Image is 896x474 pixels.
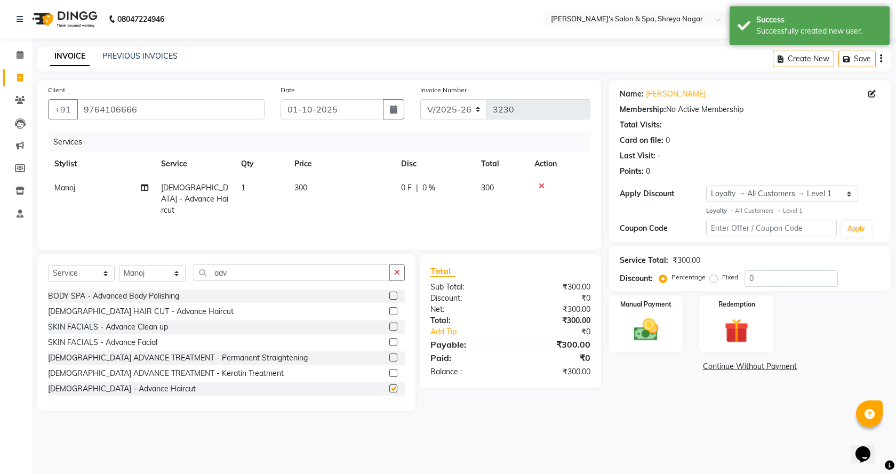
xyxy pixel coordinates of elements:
[510,304,598,315] div: ₹300.00
[102,51,178,61] a: PREVIOUS INVOICES
[422,282,510,293] div: Sub Total:
[422,182,435,194] span: 0 %
[706,206,880,215] div: All Customers → Level 1
[838,51,876,67] button: Save
[718,300,755,309] label: Redemption
[525,326,598,338] div: ₹0
[510,351,598,364] div: ₹0
[77,99,265,119] input: Search by Name/Mobile/Email/Code
[756,26,882,37] div: Successfully created new user.
[475,152,528,176] th: Total
[288,152,395,176] th: Price
[281,85,295,95] label: Date
[841,221,871,237] button: Apply
[27,4,100,34] img: logo
[235,152,288,176] th: Qty
[620,119,662,131] div: Total Visits:
[717,316,757,346] img: _gift.svg
[294,183,307,192] span: 300
[658,150,661,162] div: -
[620,223,707,234] div: Coupon Code
[422,304,510,315] div: Net:
[48,99,78,119] button: +91
[611,361,889,372] a: Continue Without Payment
[48,306,234,317] div: [DEMOGRAPHIC_DATA] HAIR CUT - Advance Haircut
[510,315,598,326] div: ₹300.00
[851,431,885,463] iframe: chat widget
[510,282,598,293] div: ₹300.00
[161,183,228,215] span: [DEMOGRAPHIC_DATA] - Advance Haircut
[773,51,834,67] button: Create New
[430,266,455,277] span: Total
[48,383,196,395] div: [DEMOGRAPHIC_DATA] - Advance Haircut
[620,104,666,115] div: Membership:
[510,366,598,377] div: ₹300.00
[756,14,882,26] div: Success
[194,264,390,281] input: Search or Scan
[416,182,418,194] span: |
[420,85,467,95] label: Invoice Number
[722,272,738,282] label: Fixed
[48,152,155,176] th: Stylist
[620,135,663,146] div: Card on file:
[528,152,590,176] th: Action
[422,315,510,326] div: Total:
[620,188,707,199] div: Apply Discount
[671,272,706,282] label: Percentage
[620,104,880,115] div: No Active Membership
[48,337,157,348] div: SKIN FACIALS - Advance Facial
[510,293,598,304] div: ₹0
[117,4,164,34] b: 08047224946
[48,368,284,379] div: [DEMOGRAPHIC_DATA] ADVANCE TREATMENT - Keratin Treatment
[646,166,650,177] div: 0
[481,183,494,192] span: 300
[155,152,235,176] th: Service
[626,316,666,344] img: _cash.svg
[48,85,65,95] label: Client
[510,338,598,351] div: ₹300.00
[620,300,671,309] label: Manual Payment
[48,291,179,302] div: BODY SPA - Advanced Body Polishing
[706,207,734,214] strong: Loyalty →
[620,166,644,177] div: Points:
[48,352,308,364] div: [DEMOGRAPHIC_DATA] ADVANCE TREATMENT - Permanent Straightening
[620,255,668,266] div: Service Total:
[422,338,510,351] div: Payable:
[620,89,644,100] div: Name:
[395,152,475,176] th: Disc
[673,255,700,266] div: ₹300.00
[646,89,706,100] a: [PERSON_NAME]
[706,220,836,236] input: Enter Offer / Coupon Code
[49,132,598,152] div: Services
[620,273,653,284] div: Discount:
[50,47,90,66] a: INVOICE
[241,183,245,192] span: 1
[422,293,510,304] div: Discount:
[401,182,412,194] span: 0 F
[54,183,75,192] span: Manoj
[422,366,510,377] div: Balance :
[422,351,510,364] div: Paid:
[422,326,525,338] a: Add Tip
[666,135,670,146] div: 0
[48,322,168,333] div: SKIN FACIALS - Advance Clean up
[620,150,655,162] div: Last Visit:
